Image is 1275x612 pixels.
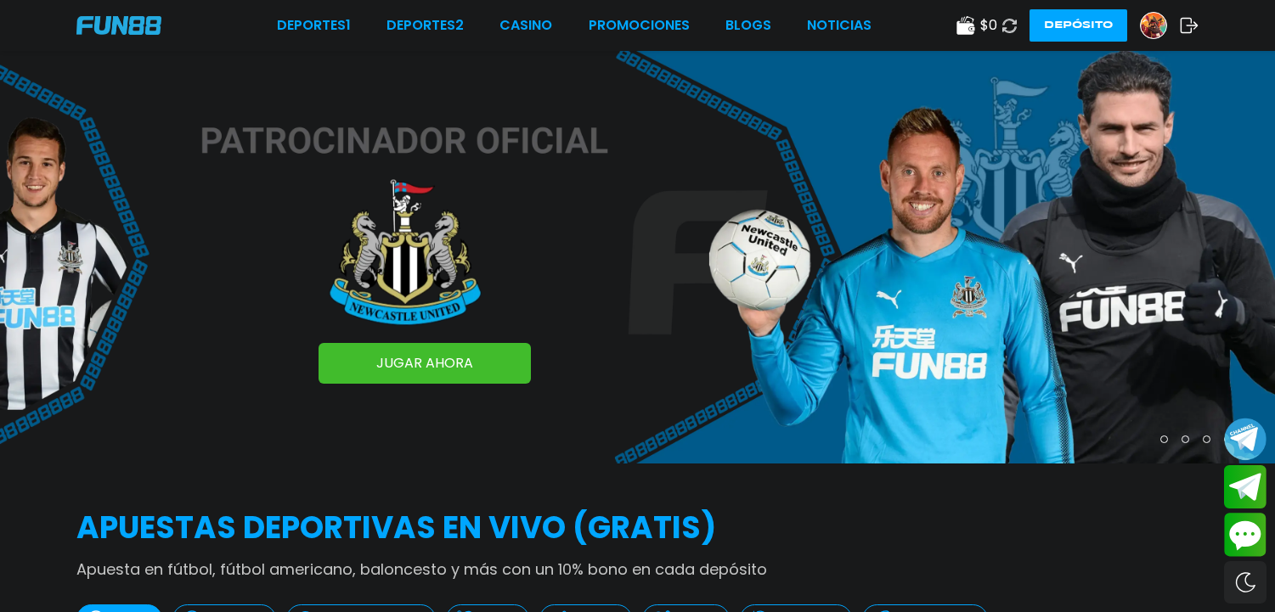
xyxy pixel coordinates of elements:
button: Join telegram [1224,465,1267,509]
button: Contact customer service [1224,513,1267,557]
p: Apuesta en fútbol, fútbol americano, baloncesto y más con un 10% bono en cada depósito [76,558,1199,581]
a: Deportes1 [277,15,351,36]
a: Promociones [589,15,690,36]
h2: APUESTAS DEPORTIVAS EN VIVO (gratis) [76,505,1199,551]
span: $ 0 [980,15,997,36]
a: CASINO [499,15,552,36]
img: Company Logo [76,16,161,35]
img: Avatar [1141,13,1166,38]
a: Avatar [1140,12,1180,39]
a: NOTICIAS [807,15,872,36]
button: Depósito [1030,9,1127,42]
a: JUGAR AHORA [319,343,531,384]
a: Deportes2 [386,15,464,36]
button: Join telegram channel [1224,417,1267,461]
a: BLOGS [725,15,771,36]
div: Switch theme [1224,561,1267,604]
